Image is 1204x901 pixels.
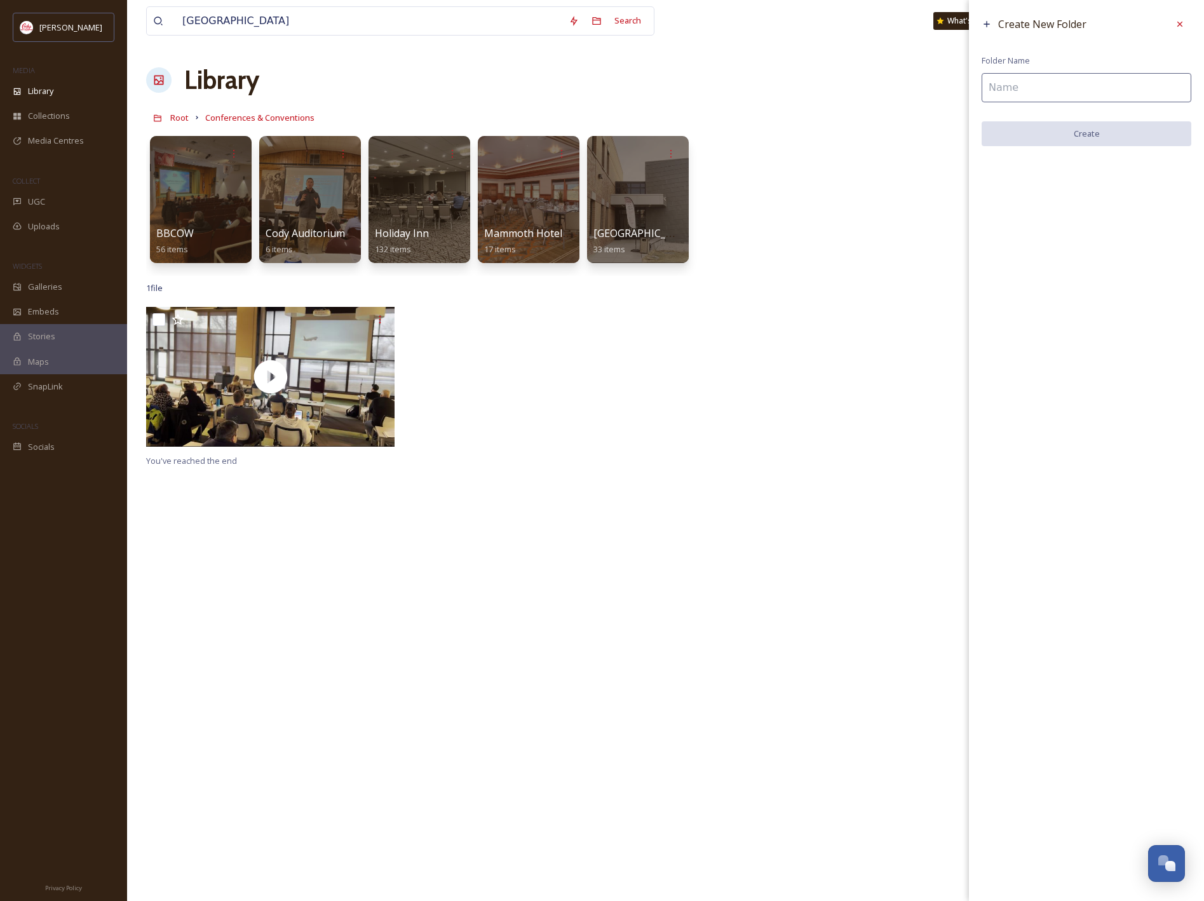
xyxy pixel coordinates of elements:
[28,135,84,147] span: Media Centres
[13,65,35,75] span: MEDIA
[982,73,1191,102] input: Name
[593,226,696,240] span: [GEOGRAPHIC_DATA]
[156,226,194,240] span: BBCOW
[146,282,163,294] span: 1 file
[375,243,411,255] span: 132 items
[28,110,70,122] span: Collections
[484,243,516,255] span: 17 items
[998,17,1086,31] span: Create New Folder
[184,61,259,99] a: Library
[484,227,651,255] a: Mammoth Hotel Convention Space17 items
[266,226,345,240] span: Cody Auditorium
[608,8,647,33] div: Search
[39,22,102,33] span: [PERSON_NAME]
[205,110,315,125] a: Conferences & Conventions
[13,176,40,186] span: COLLECT
[45,879,82,895] a: Privacy Policy
[1148,845,1185,882] button: Open Chat
[170,112,189,123] span: Root
[28,306,59,318] span: Embeds
[13,421,38,431] span: SOCIALS
[28,381,63,393] span: SnapLink
[28,85,53,97] span: Library
[933,12,997,30] a: What's New
[156,243,188,255] span: 56 items
[593,243,625,255] span: 33 items
[146,455,237,466] span: You've reached the end
[45,884,82,892] span: Privacy Policy
[28,330,55,342] span: Stories
[205,112,315,123] span: Conferences & Conventions
[28,220,60,233] span: Uploads
[28,441,55,453] span: Socials
[170,110,189,125] a: Root
[484,226,651,240] span: Mammoth Hotel Convention Space
[28,356,49,368] span: Maps
[375,227,429,255] a: Holiday Inn132 items
[982,55,1030,67] span: Folder Name
[593,227,696,255] a: [GEOGRAPHIC_DATA]33 items
[375,226,429,240] span: Holiday Inn
[266,227,345,255] a: Cody Auditorium6 items
[20,21,33,34] img: images%20(1).png
[28,196,45,208] span: UGC
[176,7,562,35] input: Search your library
[156,227,194,255] a: BBCOW56 items
[266,243,293,255] span: 6 items
[146,307,395,447] img: thumbnail
[28,281,62,293] span: Galleries
[13,261,42,271] span: WIDGETS
[982,121,1191,146] button: Create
